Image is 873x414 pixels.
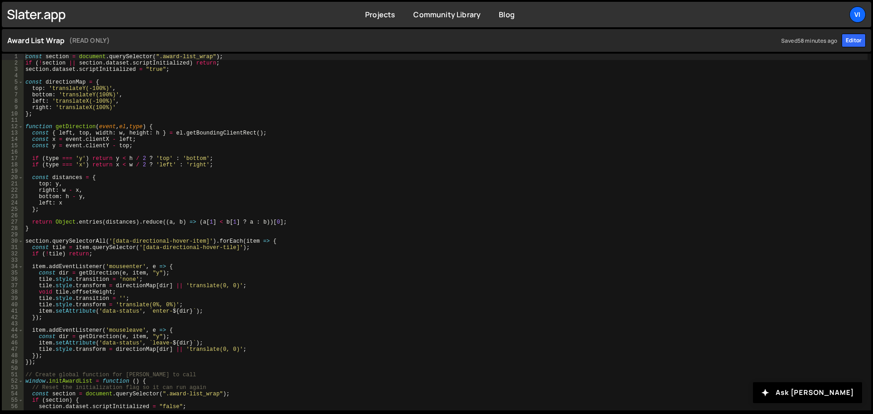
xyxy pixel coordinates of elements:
[798,37,837,45] div: 58 minutes ago
[2,79,24,85] div: 5
[849,6,866,23] a: Vi
[2,327,24,334] div: 44
[2,60,24,66] div: 2
[2,92,24,98] div: 7
[2,73,24,79] div: 4
[2,219,24,225] div: 27
[777,37,837,45] div: Saved
[69,35,110,46] small: (READ ONLY)
[2,334,24,340] div: 45
[7,35,837,46] h1: Award List Wrap
[2,251,24,257] div: 32
[2,54,24,60] div: 1
[2,111,24,117] div: 10
[2,283,24,289] div: 37
[2,378,24,384] div: 52
[2,295,24,302] div: 39
[2,314,24,321] div: 42
[2,346,24,353] div: 47
[2,365,24,372] div: 50
[2,276,24,283] div: 36
[2,397,24,404] div: 55
[2,270,24,276] div: 35
[2,353,24,359] div: 48
[2,206,24,213] div: 25
[2,244,24,251] div: 31
[2,321,24,327] div: 43
[2,194,24,200] div: 23
[2,340,24,346] div: 46
[2,130,24,136] div: 13
[2,98,24,105] div: 8
[2,289,24,295] div: 38
[499,10,515,20] a: Blog
[2,238,24,244] div: 30
[2,66,24,73] div: 3
[2,136,24,143] div: 14
[753,382,862,403] button: Ask [PERSON_NAME]
[2,168,24,175] div: 19
[2,117,24,124] div: 11
[2,85,24,92] div: 6
[365,10,395,20] a: Projects
[2,181,24,187] div: 21
[2,359,24,365] div: 49
[2,187,24,194] div: 22
[2,105,24,111] div: 9
[2,257,24,264] div: 33
[413,10,481,20] a: Community Library
[2,124,24,130] div: 12
[2,372,24,378] div: 51
[2,302,24,308] div: 40
[2,384,24,391] div: 53
[2,308,24,314] div: 41
[2,404,24,410] div: 56
[2,391,24,397] div: 54
[2,155,24,162] div: 17
[2,200,24,206] div: 24
[2,232,24,238] div: 29
[842,34,866,47] a: Editor
[2,175,24,181] div: 20
[2,225,24,232] div: 28
[2,143,24,149] div: 15
[2,213,24,219] div: 26
[2,149,24,155] div: 16
[2,162,24,168] div: 18
[2,264,24,270] div: 34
